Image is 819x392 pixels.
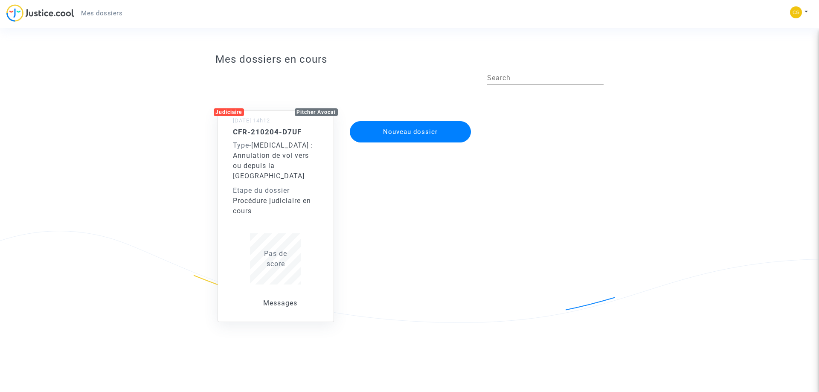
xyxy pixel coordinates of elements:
img: 3b0e4dd542e63d4ecd2a5b1a61ccf636 [790,6,802,18]
small: [DATE] 14h12 [233,117,270,124]
button: Nouveau dossier [350,121,471,142]
div: Procédure judiciaire en cours [233,196,319,216]
span: Type [233,141,249,149]
div: Etape du dossier [233,186,319,196]
h3: Mes dossiers en cours [215,53,604,66]
span: - [233,141,251,149]
span: Messages [263,299,297,307]
div: Judiciaire [214,108,244,116]
a: Nouveau dossier [349,116,472,124]
h5: CFR-210204-D7UF [233,128,319,136]
a: Mes dossiers [74,7,129,20]
div: Pitcher Avocat [295,108,338,116]
span: Mes dossiers [81,9,122,17]
span: Pas de score [264,250,287,268]
span: [MEDICAL_DATA] : Annulation de vol vers ou depuis la [GEOGRAPHIC_DATA] [233,141,313,180]
a: JudiciairePitcher Avocat[DATE] 14h12CFR-210204-D7UFType-[MEDICAL_DATA] : Annulation de vol vers o... [209,93,343,322]
img: jc-logo.svg [6,4,74,22]
a: Messages [222,289,330,317]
